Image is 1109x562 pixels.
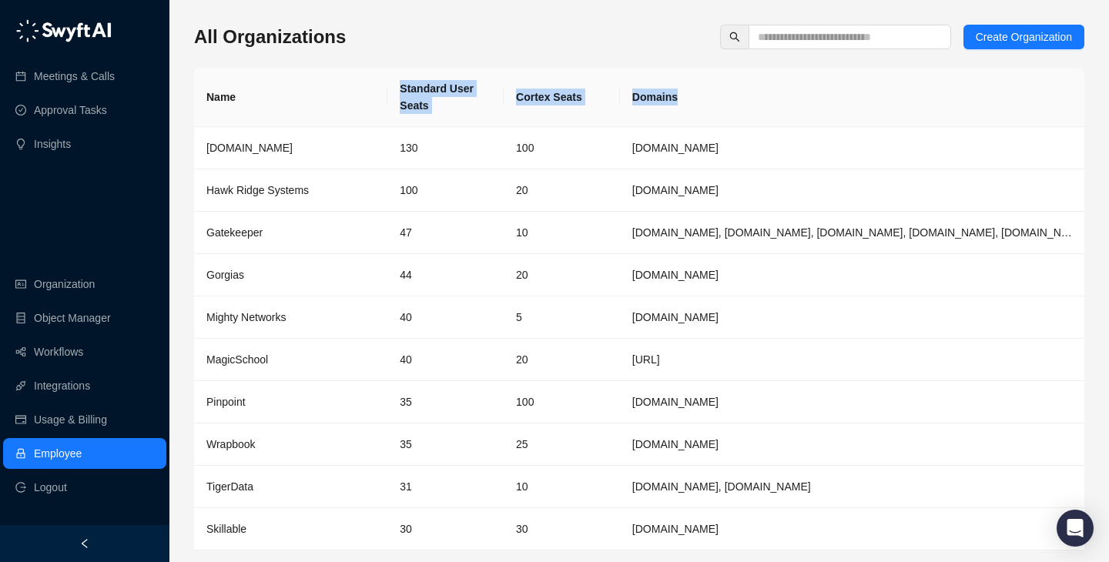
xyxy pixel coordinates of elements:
td: 100 [504,381,620,423]
span: Gorgias [206,269,244,281]
span: Pinpoint [206,396,246,408]
td: 100 [387,169,504,212]
div: Open Intercom Messenger [1057,510,1094,547]
td: 10 [504,466,620,508]
td: 30 [504,508,620,550]
td: gatekeeperhq.com, gatekeeperhq.io, gatekeeper.io, gatekeepervclm.com, gatekeeperhq.co, trygatekee... [620,212,1084,254]
td: 44 [387,254,504,296]
a: Meetings & Calls [34,61,115,92]
span: Logout [34,472,67,503]
td: 10 [504,212,620,254]
td: magicschool.ai [620,339,1084,381]
a: Insights [34,129,71,159]
span: left [79,538,90,549]
span: MagicSchool [206,353,268,366]
td: 130 [387,127,504,169]
td: 25 [504,423,620,466]
a: Object Manager [34,303,111,333]
td: 20 [504,169,620,212]
td: 100 [504,127,620,169]
span: [DOMAIN_NAME] [206,142,293,154]
td: timescale.com, tigerdata.com [620,466,1084,508]
td: synthesia.io [620,127,1084,169]
span: Wrapbook [206,438,256,450]
th: Name [194,68,387,127]
td: 20 [504,339,620,381]
td: 5 [504,296,620,339]
td: 47 [387,212,504,254]
td: wrapbook.com [620,423,1084,466]
th: Domains [620,68,1084,127]
img: logo-05li4sbe.png [15,19,112,42]
td: mightynetworks.com [620,296,1084,339]
a: Approval Tasks [34,95,107,125]
td: 30 [387,508,504,550]
td: 35 [387,381,504,423]
th: Standard User Seats [387,68,504,127]
th: Cortex Seats [504,68,620,127]
button: Create Organization [963,25,1084,49]
a: Usage & Billing [34,404,107,435]
span: search [729,32,740,42]
span: Skillable [206,523,246,535]
td: 40 [387,339,504,381]
td: 35 [387,423,504,466]
td: gorgias.com [620,254,1084,296]
td: 31 [387,466,504,508]
span: TigerData [206,480,253,493]
span: Gatekeeper [206,226,263,239]
a: Employee [34,438,82,469]
a: Integrations [34,370,90,401]
a: Organization [34,269,95,299]
td: 20 [504,254,620,296]
td: 40 [387,296,504,339]
a: Workflows [34,336,83,367]
td: skillable.com [620,508,1084,550]
span: Hawk Ridge Systems [206,184,309,196]
h3: All Organizations [194,25,346,49]
td: hawkridgesys.com [620,169,1084,212]
span: logout [15,482,26,493]
td: pinpointhq.com [620,381,1084,423]
span: Create Organization [976,28,1072,45]
span: Mighty Networks [206,311,286,323]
